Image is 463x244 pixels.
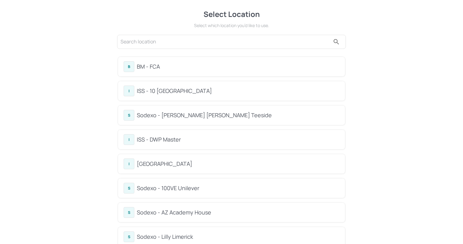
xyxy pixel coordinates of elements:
div: ISS - 10 [GEOGRAPHIC_DATA] [137,87,339,95]
div: S [124,183,134,194]
div: Sodexo - [PERSON_NAME] [PERSON_NAME] Teeside [137,111,339,119]
div: ISS - DWP Master [137,135,339,144]
div: S [124,110,134,121]
div: Select Location [116,9,347,20]
button: search [330,36,342,48]
div: Select which location you’d like to use. [116,22,347,29]
input: Search location [121,37,330,47]
div: S [124,231,134,242]
div: Sodexo - Lilly Limerick [137,233,339,241]
div: I [124,86,134,96]
div: BM - FCA [137,62,339,71]
div: B [124,61,134,72]
div: S [124,207,134,218]
div: I [124,158,134,169]
div: I [124,134,134,145]
div: Sodexo - AZ Academy House [137,208,339,217]
div: Sodexo - 100VE Unilever [137,184,339,192]
div: [GEOGRAPHIC_DATA] [137,160,339,168]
